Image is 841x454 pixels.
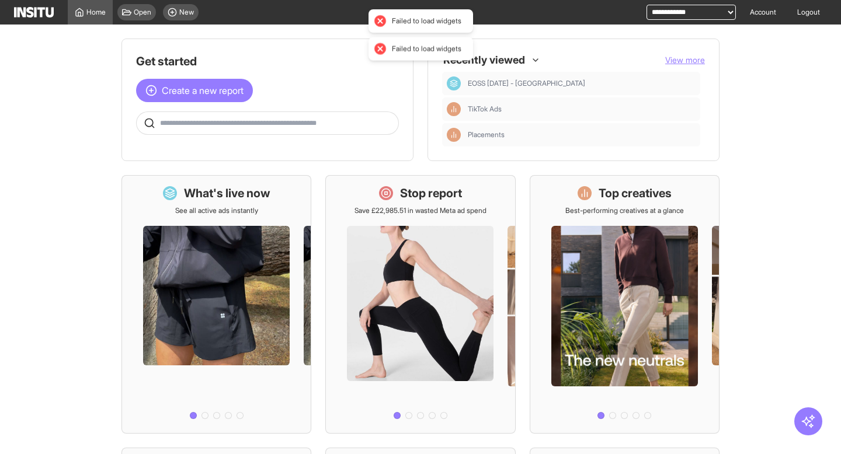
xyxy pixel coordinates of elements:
[665,55,705,65] span: View more
[325,175,515,434] a: Stop reportSave £22,985.51 in wasted Meta ad spend
[468,130,696,139] span: Placements
[179,8,194,17] span: New
[86,8,106,17] span: Home
[400,185,462,201] h1: Stop report
[162,83,244,97] span: Create a new report
[175,206,258,215] p: See all active ads instantly
[468,104,502,114] span: TikTok Ads
[599,185,672,201] h1: Top creatives
[530,175,720,434] a: Top creativesBest-performing creatives at a glance
[665,54,705,66] button: View more
[184,185,270,201] h1: What's live now
[134,8,151,17] span: Open
[565,206,684,215] p: Best-performing creatives at a glance
[136,79,253,102] button: Create a new report
[136,53,399,69] h1: Get started
[447,128,461,142] div: Insights
[447,102,461,116] div: Insights
[447,76,461,90] div: Dashboard
[468,79,585,88] span: EOSS [DATE] - [GEOGRAPHIC_DATA]
[392,44,461,54] div: Failed to load widgets
[468,130,505,139] span: Placements
[355,206,486,215] p: Save £22,985.51 in wasted Meta ad spend
[468,79,696,88] span: EOSS June 2025 - UK
[14,7,54,18] img: Logo
[468,104,696,114] span: TikTok Ads
[392,16,461,26] div: Failed to load widgets
[121,175,311,434] a: What's live nowSee all active ads instantly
